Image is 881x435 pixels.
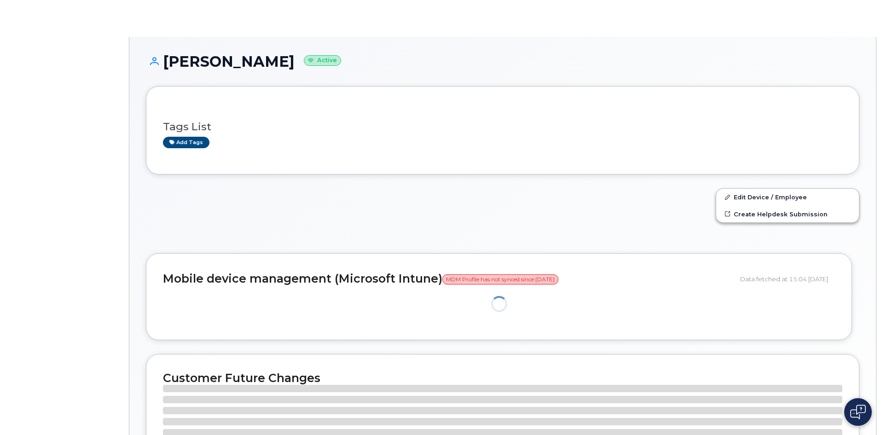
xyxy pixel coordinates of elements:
[163,371,842,385] h2: Customer Future Changes
[442,274,558,284] span: MDM Profile has not synced since [DATE]
[163,273,733,285] h2: Mobile device management (Microsoft Intune)
[146,53,859,70] h1: [PERSON_NAME]
[304,55,341,66] small: Active
[163,121,842,133] h3: Tags List
[716,189,859,205] a: Edit Device / Employee
[163,137,209,148] a: Add tags
[716,206,859,222] a: Create Helpdesk Submission
[740,270,835,288] div: Data fetched at 15:04 [DATE]
[850,405,866,419] img: Open chat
